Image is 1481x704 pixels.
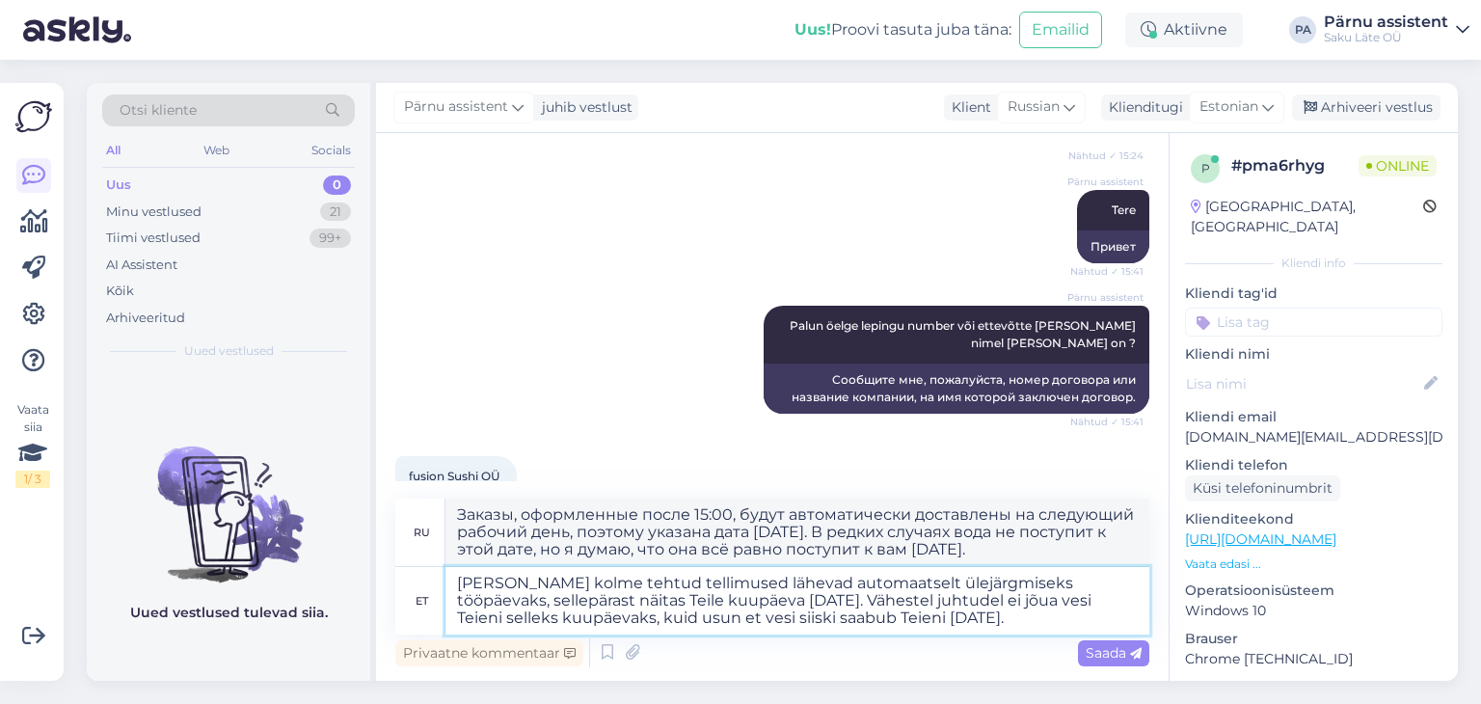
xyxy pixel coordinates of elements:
[1067,290,1144,305] span: Pärnu assistent
[1185,407,1442,427] p: Kliendi email
[1231,154,1359,177] div: # pma6rhyg
[794,18,1011,41] div: Proovi tasuta juba täna:
[1186,373,1420,394] input: Lisa nimi
[15,471,50,488] div: 1 / 3
[414,516,430,549] div: ru
[416,584,428,617] div: et
[1324,30,1448,45] div: Saku Läte OÜ
[1185,601,1442,621] p: Windows 10
[120,100,197,121] span: Otsi kliente
[1185,530,1336,548] a: [URL][DOMAIN_NAME]
[1185,455,1442,475] p: Kliendi telefon
[1086,644,1142,662] span: Saada
[1185,255,1442,272] div: Kliendi info
[1077,230,1149,263] div: Привет
[764,364,1149,414] div: Сообщите мне, пожалуйста, номер договора или название компании, на имя которой заключен договор.
[200,138,233,163] div: Web
[1289,16,1316,43] div: PA
[944,97,991,118] div: Klient
[1185,581,1442,601] p: Operatsioonisüsteem
[1070,264,1144,279] span: Nähtud ✓ 15:41
[1185,344,1442,365] p: Kliendi nimi
[1185,284,1442,304] p: Kliendi tag'id
[1185,427,1442,447] p: [DOMAIN_NAME][EMAIL_ADDRESS][DOMAIN_NAME]
[15,401,50,488] div: Vaata siia
[1201,161,1210,176] span: p
[320,203,351,222] div: 21
[534,97,633,118] div: juhib vestlust
[1125,13,1243,47] div: Aktiivne
[1185,555,1442,573] p: Vaata edasi ...
[395,640,583,666] div: Privaatne kommentaar
[1112,203,1136,217] span: Tere
[308,138,355,163] div: Socials
[106,176,131,195] div: Uus
[1324,14,1469,45] a: Pärnu assistentSaku Läte OÜ
[323,176,351,195] div: 0
[1068,149,1144,163] span: Nähtud ✓ 15:24
[106,309,185,328] div: Arhiveeritud
[1101,97,1183,118] div: Klienditugi
[1324,14,1448,30] div: Pärnu assistent
[1292,95,1441,121] div: Arhiveeri vestlus
[1191,197,1423,237] div: [GEOGRAPHIC_DATA], [GEOGRAPHIC_DATA]
[1359,155,1437,176] span: Online
[106,229,201,248] div: Tiimi vestlused
[1067,175,1144,189] span: Pärnu assistent
[1019,12,1102,48] button: Emailid
[1070,415,1144,429] span: Nähtud ✓ 15:41
[1185,649,1442,669] p: Chrome [TECHNICAL_ID]
[409,469,499,483] span: fusion Sushi OÜ
[102,138,124,163] div: All
[310,229,351,248] div: 99+
[106,282,134,301] div: Kõik
[15,98,52,135] img: Askly Logo
[790,318,1139,350] span: Palun öelge lepingu number või ettevõtte [PERSON_NAME] nimel [PERSON_NAME] on ?
[184,342,274,360] span: Uued vestlused
[794,20,831,39] b: Uus!
[1008,96,1060,118] span: Russian
[106,256,177,275] div: AI Assistent
[1185,475,1340,501] div: Küsi telefoninumbrit
[1185,629,1442,649] p: Brauser
[130,603,328,623] p: Uued vestlused tulevad siia.
[1199,96,1258,118] span: Estonian
[1185,509,1442,529] p: Klienditeekond
[445,499,1149,566] textarea: Заказы, оформленные после 15:00, будут автоматически доставлены на следующий рабочий день, поэтом...
[87,412,370,585] img: No chats
[1185,308,1442,337] input: Lisa tag
[106,203,202,222] div: Minu vestlused
[404,96,508,118] span: Pärnu assistent
[445,567,1149,635] textarea: [PERSON_NAME] kolme tehtud tellimused lähevad automaatselt ülejärgmiseks tööpäevaks, sellepärast ...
